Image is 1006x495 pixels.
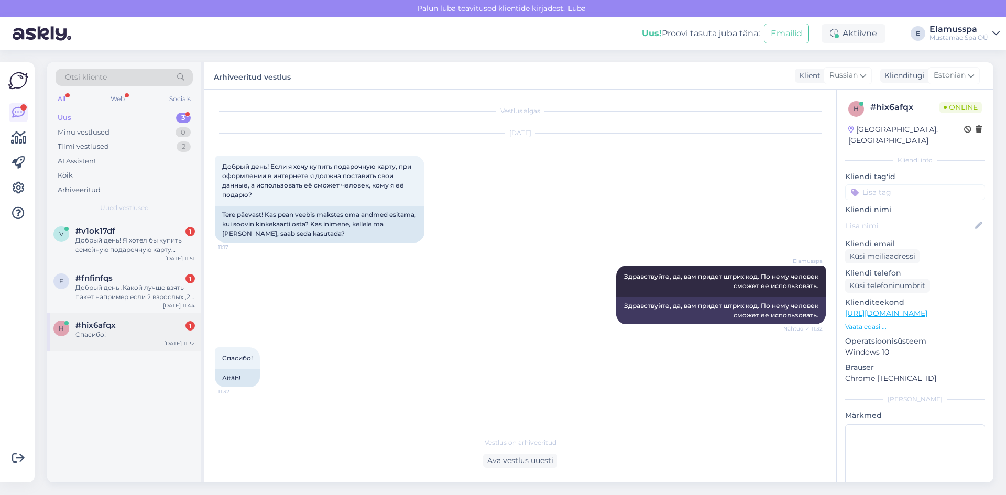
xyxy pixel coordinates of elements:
span: #hix6afqx [75,321,116,330]
div: Добрый день! Я хотел бы купить семейную подарочную карту выходного дня в подарок. Как долго она д... [75,236,195,255]
span: Спасибо! [222,354,253,362]
div: 1 [185,274,195,283]
p: Vaata edasi ... [845,322,985,332]
a: [URL][DOMAIN_NAME] [845,309,927,318]
input: Lisa tag [845,184,985,200]
span: Добрый день! Если я хочу купить подарочную карту, при оформлении в интернете я должна поставить с... [222,162,413,199]
b: Uus! [642,28,662,38]
div: Aktiivne [822,24,885,43]
span: Russian [829,70,858,81]
div: Klient [795,70,821,81]
div: Mustamäe Spa OÜ [930,34,988,42]
div: [GEOGRAPHIC_DATA], [GEOGRAPHIC_DATA] [848,124,964,146]
span: Здравствуйте, да, вам придет штрих код. По нему человек сможет ее использовать. [624,272,820,290]
div: Uus [58,113,71,123]
div: Спасибо! [75,330,195,339]
div: Aitäh! [215,369,260,387]
p: Klienditeekond [845,297,985,308]
div: Tere päevast! Kas pean veebis makstes oma andmed esitama, kui soovin kinkekaarti osta? Kas inimen... [215,206,424,243]
span: Nähtud ✓ 11:32 [783,325,823,333]
p: Kliendi nimi [845,204,985,215]
div: [DATE] [215,128,826,138]
div: Добрый день .Какой лучше взять пакет например если 2 взрослых ,2 детей возрастом 14лет,1-8 лет ,1... [75,283,195,302]
a: ElamusspaMustamäe Spa OÜ [930,25,1000,42]
input: Lisa nimi [846,220,973,232]
div: [DATE] 11:51 [165,255,195,262]
span: Vestlus on arhiveeritud [485,438,556,447]
div: Proovi tasuta juba täna: [642,27,760,40]
div: All [56,92,68,106]
div: Socials [167,92,193,106]
span: 11:17 [218,243,257,251]
div: Küsi telefoninumbrit [845,279,930,293]
p: Kliendi telefon [845,268,985,279]
div: Küsi meiliaadressi [845,249,920,263]
p: Operatsioonisüsteem [845,336,985,347]
p: Windows 10 [845,347,985,358]
span: Online [939,102,982,113]
div: Kliendi info [845,156,985,165]
div: E [911,26,925,41]
span: Estonian [934,70,966,81]
div: 2 [177,141,191,152]
div: Elamusspa [930,25,988,34]
span: Uued vestlused [100,203,149,213]
label: Arhiveeritud vestlus [214,69,291,83]
span: f [59,277,63,285]
div: Web [108,92,127,106]
div: Ava vestlus uuesti [483,454,557,468]
span: Luba [565,4,589,13]
div: Arhiveeritud [58,185,101,195]
span: #v1ok17df [75,226,115,236]
img: Askly Logo [8,71,28,91]
div: AI Assistent [58,156,96,167]
div: Tiimi vestlused [58,141,109,152]
div: # hix6afqx [870,101,939,114]
p: Kliendi email [845,238,985,249]
span: #fnfinfqs [75,273,113,283]
div: Vestlus algas [215,106,826,116]
p: Chrome [TECHNICAL_ID] [845,373,985,384]
div: 1 [185,321,195,331]
div: Здравствуйте, да, вам придет штрих код. По нему человек сможет ее использовать. [616,297,826,324]
button: Emailid [764,24,809,43]
div: [DATE] 11:32 [164,339,195,347]
div: 0 [176,127,191,138]
div: Kõik [58,170,73,181]
div: 3 [176,113,191,123]
div: Klienditugi [880,70,925,81]
div: Minu vestlused [58,127,110,138]
p: Märkmed [845,410,985,421]
div: [PERSON_NAME] [845,394,985,404]
p: Kliendi tag'id [845,171,985,182]
div: 1 [185,227,195,236]
span: h [854,105,859,113]
span: 11:32 [218,388,257,395]
span: Elamusspa [783,257,823,265]
span: v [59,230,63,238]
span: Otsi kliente [65,72,107,83]
p: Brauser [845,362,985,373]
span: h [59,324,64,332]
div: [DATE] 11:44 [163,302,195,310]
